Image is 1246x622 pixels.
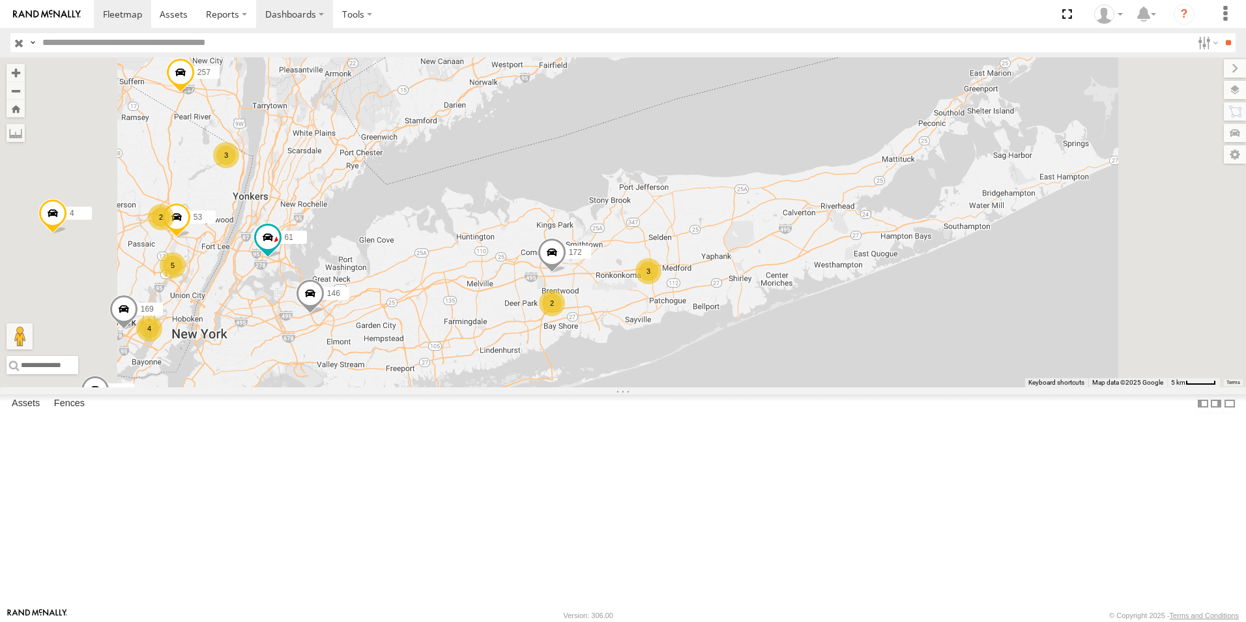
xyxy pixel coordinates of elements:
div: 3 [213,142,239,168]
div: 3 [635,258,661,284]
span: 257 [197,68,210,78]
div: © Copyright 2025 - [1109,612,1239,619]
span: 61 [285,233,293,242]
div: 5 [160,252,186,278]
span: 53 [194,213,202,222]
label: Measure [7,124,25,142]
div: 2 [148,204,174,230]
span: 172 [569,248,582,257]
label: Hide Summary Table [1223,394,1236,413]
a: Terms and Conditions [1170,612,1239,619]
button: Zoom out [7,81,25,100]
div: Version: 306.00 [564,612,613,619]
label: Map Settings [1224,145,1246,164]
span: 169 [141,304,154,314]
span: 146 [327,289,340,298]
div: 4 [136,316,162,342]
span: 4 [70,209,74,218]
label: Search Query [27,33,38,52]
div: 2 [539,290,565,316]
label: Dock Summary Table to the Left [1196,394,1210,413]
span: Map data ©2025 Google [1092,379,1163,386]
i: ? [1174,4,1195,25]
span: 5 km [1171,379,1185,386]
label: Fences [48,394,91,413]
button: Keyboard shortcuts [1028,378,1084,387]
div: Matt Square [1090,5,1127,24]
label: Assets [5,394,46,413]
a: Terms (opens in new tab) [1226,380,1240,385]
label: Dock Summary Table to the Right [1210,394,1223,413]
button: Zoom Home [7,100,25,117]
img: rand-logo.svg [13,10,81,19]
button: Drag Pegman onto the map to open Street View [7,323,33,349]
label: Search Filter Options [1193,33,1221,52]
button: Map Scale: 5 km per 43 pixels [1167,378,1220,387]
a: Visit our Website [7,609,67,622]
button: Zoom in [7,64,25,81]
